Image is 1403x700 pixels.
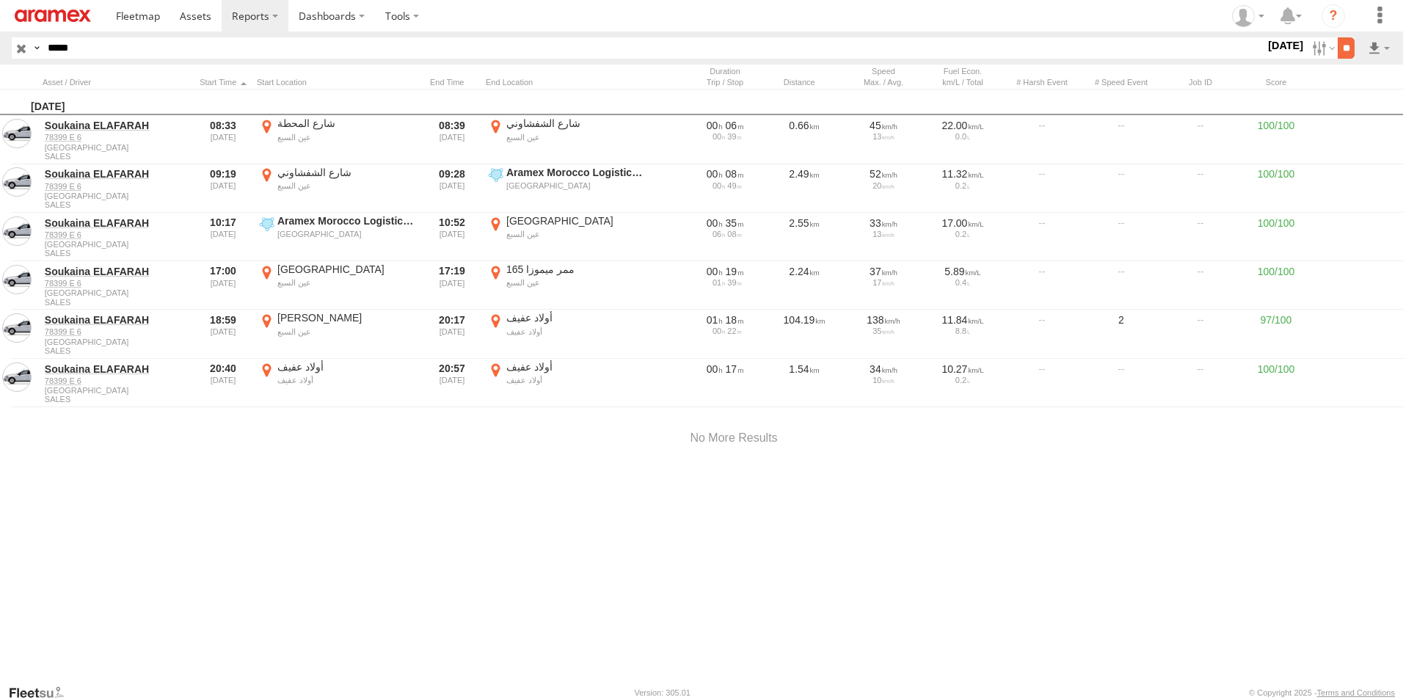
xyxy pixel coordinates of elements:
span: Filter Results to this Group [45,298,187,307]
div: 17:00 [DATE] [195,263,251,308]
div: Aramex Morocco Logistics/ AIn Sebaa [506,166,645,179]
div: 0.2 [928,376,997,384]
div: أولاد عفيف [506,311,645,324]
a: Soukaina ELAFARAH [45,265,187,278]
a: 78399 E 6 [45,376,187,386]
span: 00 [713,181,725,190]
a: 78399 E 6 [45,230,187,240]
div: Emad Mabrouk [1227,5,1269,27]
label: Click to View Event Location [486,214,647,260]
div: Click to Sort [424,77,480,87]
a: View Asset in Asset Management [2,167,32,197]
span: 17 [726,363,744,375]
a: View Asset in Asset Management [2,313,32,343]
i: ? [1322,4,1345,28]
div: 2.55 [768,214,841,260]
a: View Asset in Asset Management [2,265,32,294]
label: Click to View Event Location [257,311,418,357]
div: 33 [849,216,918,230]
a: 78399 E 6 [45,132,187,142]
div: 104.19 [768,311,841,357]
a: 78399 E 6 [45,181,187,192]
div: 2.49 [768,166,841,211]
div: 0.2 [928,230,997,238]
div: 20 [849,181,918,190]
div: Aramex Morocco Logistics/ AIn Sebaa [277,214,416,227]
div: Click to Sort [43,77,189,87]
div: [2117s] 06/05/2025 10:17 - 06/05/2025 10:52 [690,216,759,230]
span: 01 [713,278,725,287]
label: Click to View Event Location [486,166,647,211]
span: 18 [726,314,744,326]
div: عين السبع [277,132,416,142]
div: 11.84 [928,313,997,327]
div: 09:28 [DATE] [424,166,480,211]
span: [GEOGRAPHIC_DATA] [45,386,187,395]
label: Click to View Event Location [257,214,418,260]
div: أولاد عفيف [506,375,645,385]
div: عين السبع [506,277,645,288]
div: أولاد عفيف [277,375,416,385]
div: 45 [849,119,918,132]
div: 17.00 [928,216,997,230]
div: 22.00 [928,119,997,132]
label: Search Filter Options [1306,37,1338,59]
div: 100/100 [1243,360,1309,406]
div: 09:19 [DATE] [195,166,251,211]
div: [GEOGRAPHIC_DATA] [506,181,645,191]
a: Terms and Conditions [1317,688,1395,697]
div: عين السبع [506,229,645,239]
div: [GEOGRAPHIC_DATA] [506,214,645,227]
a: 78399 E 6 [45,327,187,337]
div: 20:17 [DATE] [424,311,480,357]
div: 18:59 [DATE] [195,311,251,357]
span: 19 [726,266,744,277]
div: 17 [849,278,918,287]
span: 08 [727,230,741,238]
span: 00 [707,363,723,375]
div: © Copyright 2025 - [1249,688,1395,697]
div: عين السبع [506,132,645,142]
span: [GEOGRAPHIC_DATA] [45,288,187,297]
div: [1061s] 06/05/2025 20:40 - 06/05/2025 20:57 [690,362,759,376]
div: Job ID [1164,77,1237,87]
span: 39 [727,132,741,141]
a: Soukaina ELAFARAH [45,313,187,327]
div: 0.0 [928,132,997,141]
div: 17:19 [DATE] [424,263,480,308]
div: 165 ممر ميموزا [506,263,645,276]
span: Filter Results to this Group [45,152,187,161]
label: Click to View Event Location [257,360,418,406]
div: 0.4 [928,278,997,287]
div: عين السبع [277,327,416,337]
img: aramex-logo.svg [15,10,91,22]
a: 78399 E 6 [45,278,187,288]
label: Export results as... [1366,37,1391,59]
div: عين السبع [277,277,416,288]
label: Click to View Event Location [486,360,647,406]
div: عين السبع [277,181,416,191]
span: [GEOGRAPHIC_DATA] [45,192,187,200]
span: 00 [707,217,723,229]
div: 08:39 [DATE] [424,117,480,162]
label: Click to View Event Location [257,166,418,211]
label: Click to View Event Location [486,263,647,308]
span: 01 [707,314,723,326]
span: Filter Results to this Group [45,200,187,209]
span: 00 [707,168,723,180]
div: 13 [849,132,918,141]
label: Click to View Event Location [257,117,418,162]
div: 08:33 [DATE] [195,117,251,162]
a: Soukaina ELAFARAH [45,119,187,132]
div: 0.2 [928,181,997,190]
div: 1.54 [768,360,841,406]
span: 35 [726,217,744,229]
div: Version: 305.01 [635,688,690,697]
span: 00 [707,120,723,131]
div: Score [1243,77,1309,87]
div: 34 [849,362,918,376]
div: شارع المحطة [277,117,416,130]
div: 97/100 [1243,311,1309,357]
a: View Asset in Asset Management [2,216,32,246]
span: 22 [727,327,741,335]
